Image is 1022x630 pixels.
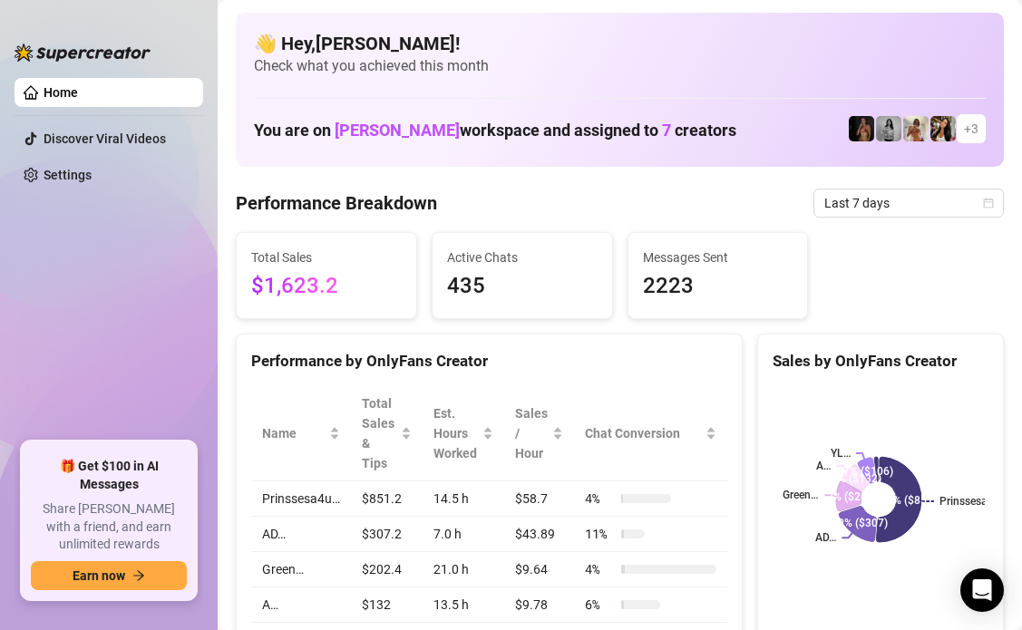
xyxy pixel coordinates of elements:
a: Settings [44,168,92,182]
span: Last 7 days [824,189,993,217]
button: Earn nowarrow-right [31,561,187,590]
text: Prinssesa4u… [939,495,1007,508]
span: Chat Conversion [585,423,702,443]
span: Total Sales [251,247,402,267]
a: Home [44,85,78,100]
span: calendar [983,198,994,208]
span: $1,623.2 [251,269,402,304]
td: $43.89 [504,517,574,552]
text: Green… [784,489,819,501]
span: Active Chats [447,247,598,267]
span: 2223 [643,269,793,304]
td: 21.0 h [423,552,504,587]
td: $307.2 [351,517,423,552]
text: AD… [816,532,837,545]
span: Sales / Hour [515,403,549,463]
span: 6 % [585,595,614,615]
td: 14.5 h [423,481,504,517]
td: Green… [251,552,351,587]
td: $58.7 [504,481,574,517]
h1: You are on workspace and assigned to creators [254,121,736,141]
span: 🎁 Get $100 in AI Messages [31,458,187,493]
img: D [849,116,874,141]
span: Total Sales & Tips [362,393,397,473]
span: arrow-right [132,569,145,582]
td: $132 [351,587,423,623]
h4: 👋 Hey, [PERSON_NAME] ! [254,31,986,56]
td: $9.78 [504,587,574,623]
th: Total Sales & Tips [351,386,423,481]
text: YL… [831,447,851,460]
span: 11 % [585,524,614,544]
td: $851.2 [351,481,423,517]
span: Share [PERSON_NAME] with a friend, and earn unlimited rewards [31,500,187,554]
th: Name [251,386,351,481]
img: AD [930,116,956,141]
td: 13.5 h [423,587,504,623]
div: Performance by OnlyFans Creator [251,349,727,373]
span: Messages Sent [643,247,793,267]
div: Sales by OnlyFans Creator [773,349,988,373]
span: 435 [447,269,598,304]
img: Green [903,116,929,141]
td: A… [251,587,351,623]
th: Chat Conversion [574,386,727,481]
span: Name [262,423,326,443]
span: Check what you achieved this month [254,56,986,76]
img: A [876,116,901,141]
span: 7 [662,121,671,140]
th: Sales / Hour [504,386,574,481]
span: [PERSON_NAME] [335,121,460,140]
span: Earn now [73,568,125,583]
a: Discover Viral Videos [44,131,166,146]
td: $202.4 [351,552,423,587]
td: AD… [251,517,351,552]
span: 4 % [585,559,614,579]
div: Open Intercom Messenger [960,568,1004,612]
td: $9.64 [504,552,574,587]
td: Prinssesa4u… [251,481,351,517]
img: logo-BBDzfeDw.svg [15,44,151,62]
h4: Performance Breakdown [236,190,437,216]
text: A… [817,460,832,472]
div: Est. Hours Worked [433,403,479,463]
span: + 3 [964,119,978,139]
td: 7.0 h [423,517,504,552]
span: 4 % [585,489,614,509]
